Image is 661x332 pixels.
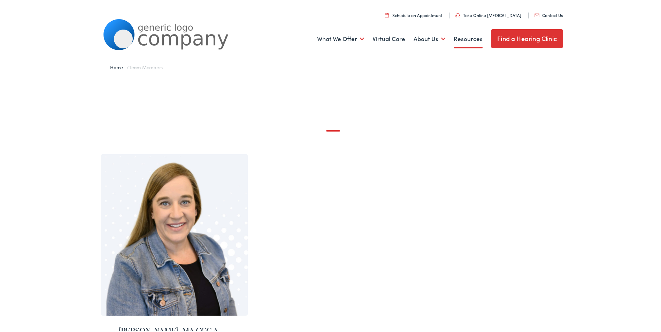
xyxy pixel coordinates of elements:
[535,11,563,17] a: Contact Us
[110,62,163,69] span: /
[110,62,126,69] a: Home
[491,28,563,47] a: Find a Hearing Clinic
[385,11,442,17] a: Schedule an Appointment
[317,25,364,50] a: What We Offer
[455,12,460,16] img: utility icon
[454,25,483,50] a: Resources
[455,11,521,17] a: Take Online [MEDICAL_DATA]
[414,25,445,50] a: About Us
[535,12,539,16] img: utility icon
[129,62,163,69] span: Team Members
[385,11,389,16] img: utility icon
[372,25,405,50] a: Virtual Care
